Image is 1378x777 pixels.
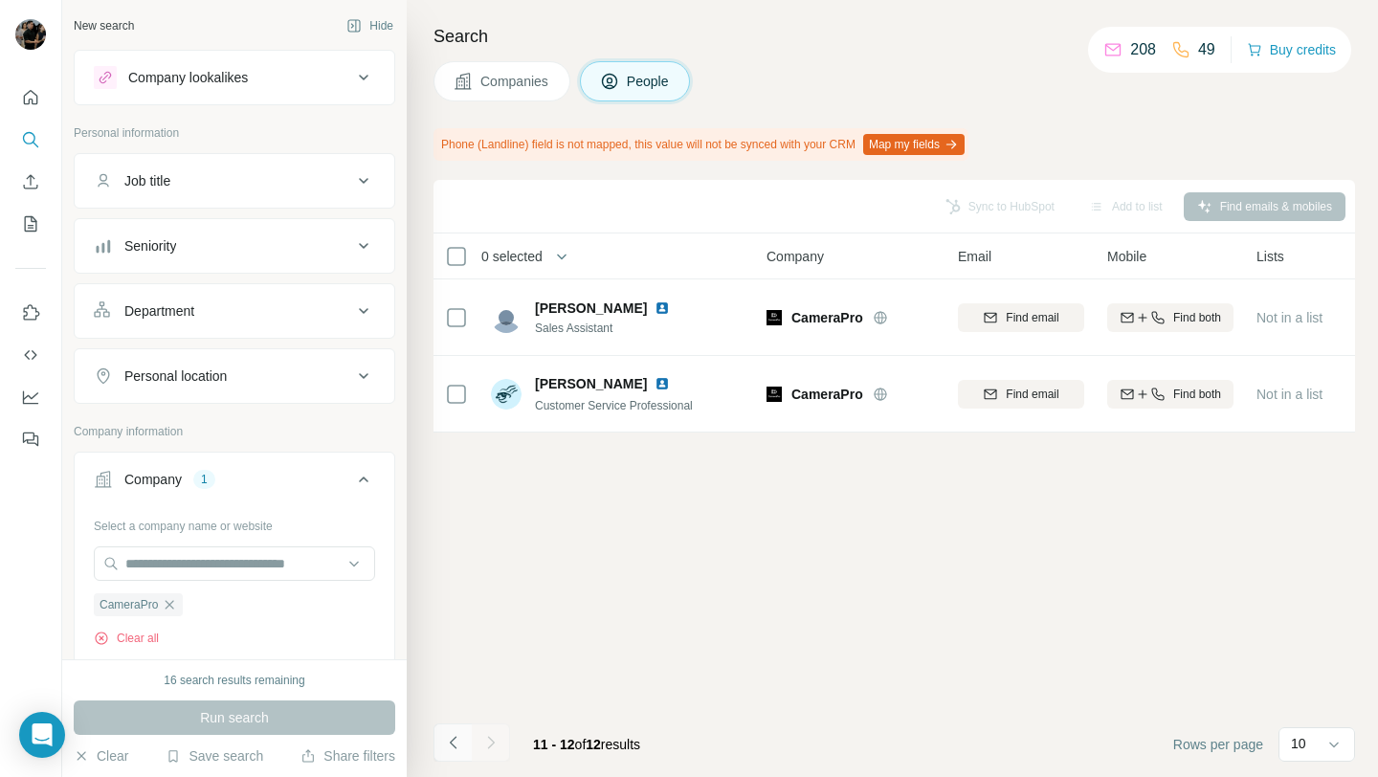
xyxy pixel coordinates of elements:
[481,247,543,266] span: 0 selected
[1173,386,1221,403] span: Find both
[15,207,46,241] button: My lists
[1247,36,1336,63] button: Buy credits
[100,596,158,613] span: CameraPro
[1256,310,1322,325] span: Not in a list
[124,366,227,386] div: Personal location
[535,299,647,318] span: [PERSON_NAME]
[1256,247,1284,266] span: Lists
[1256,387,1322,402] span: Not in a list
[958,247,991,266] span: Email
[586,737,601,752] span: 12
[75,456,394,510] button: Company1
[75,158,394,204] button: Job title
[124,236,176,255] div: Seniority
[74,124,395,142] p: Personal information
[164,672,304,689] div: 16 search results remaining
[480,72,550,91] span: Companies
[575,737,587,752] span: of
[74,17,134,34] div: New search
[74,423,395,440] p: Company information
[1107,247,1146,266] span: Mobile
[655,376,670,391] img: LinkedIn logo
[655,300,670,316] img: LinkedIn logo
[1173,735,1263,754] span: Rows per page
[791,308,863,327] span: CameraPro
[1291,734,1306,753] p: 10
[767,310,782,325] img: Logo of CameraPro
[333,11,407,40] button: Hide
[75,288,394,334] button: Department
[15,19,46,50] img: Avatar
[75,55,394,100] button: Company lookalikes
[124,470,182,489] div: Company
[94,630,159,647] button: Clear all
[15,422,46,456] button: Feedback
[491,379,522,410] img: Avatar
[863,134,965,155] button: Map my fields
[433,128,968,161] div: Phone (Landline) field is not mapped, this value will not be synced with your CRM
[491,302,522,333] img: Avatar
[1006,309,1058,326] span: Find email
[74,746,128,766] button: Clear
[166,746,263,766] button: Save search
[124,171,170,190] div: Job title
[15,165,46,199] button: Enrich CSV
[535,374,647,393] span: [PERSON_NAME]
[791,385,863,404] span: CameraPro
[1173,309,1221,326] span: Find both
[533,737,575,752] span: 11 - 12
[15,296,46,330] button: Use Surfe on LinkedIn
[433,723,472,762] button: Navigate to previous page
[1107,380,1234,409] button: Find both
[627,72,671,91] span: People
[535,399,693,412] span: Customer Service Professional
[128,68,248,87] div: Company lookalikes
[15,380,46,414] button: Dashboard
[15,80,46,115] button: Quick start
[300,746,395,766] button: Share filters
[535,320,693,337] span: Sales Assistant
[767,387,782,402] img: Logo of CameraPro
[958,380,1084,409] button: Find email
[124,301,194,321] div: Department
[533,737,640,752] span: results
[1198,38,1215,61] p: 49
[1006,386,1058,403] span: Find email
[433,23,1355,50] h4: Search
[193,471,215,488] div: 1
[75,353,394,399] button: Personal location
[94,510,375,535] div: Select a company name or website
[1130,38,1156,61] p: 208
[1107,303,1234,332] button: Find both
[767,247,824,266] span: Company
[19,712,65,758] div: Open Intercom Messenger
[958,303,1084,332] button: Find email
[15,338,46,372] button: Use Surfe API
[75,223,394,269] button: Seniority
[15,122,46,157] button: Search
